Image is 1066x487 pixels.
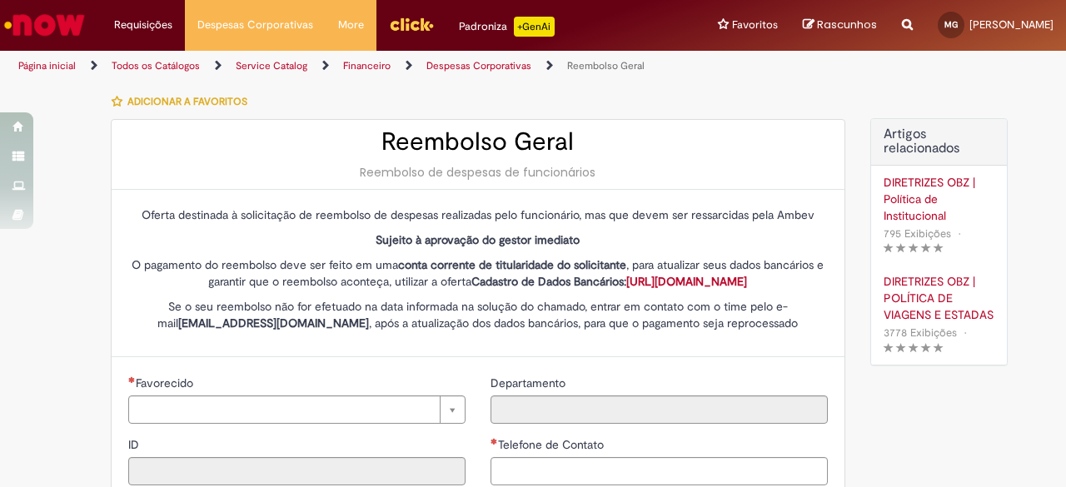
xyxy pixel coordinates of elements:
[954,222,964,245] span: •
[567,59,645,72] a: Reembolso Geral
[491,457,828,485] input: Telefone de Contato
[514,17,555,37] p: +GenAi
[128,376,136,383] span: Necessários
[459,17,555,37] div: Padroniza
[884,325,957,340] span: 3778 Exibições
[491,395,828,424] input: Departamento
[111,84,257,119] button: Adicionar a Favoritos
[426,59,531,72] a: Despesas Corporativas
[127,95,247,108] span: Adicionar a Favoritos
[128,395,466,424] a: Limpar campo Favorecido
[12,51,698,82] ul: Trilhas de página
[128,457,466,485] input: ID
[338,17,364,33] span: More
[376,232,580,247] strong: Sujeito à aprovação do gestor imediato
[398,257,626,272] strong: conta corrente de titularidade do solicitante
[491,375,569,391] label: Somente leitura - Departamento
[128,298,828,331] p: Se o seu reembolso não for efetuado na data informada na solução do chamado, entrar em contato co...
[128,206,828,223] p: Oferta destinada à solicitação de reembolso de despesas realizadas pelo funcionário, mas que deve...
[2,8,87,42] img: ServiceNow
[884,174,994,224] a: DIRETRIZES OBZ | Política de Institucional
[178,316,369,330] strong: [EMAIL_ADDRESS][DOMAIN_NAME]
[491,375,569,390] span: Somente leitura - Departamento
[197,17,313,33] span: Despesas Corporativas
[884,273,994,323] a: DIRETRIZES OBZ | POLÍTICA DE VIAGENS E ESTADAS
[817,17,877,32] span: Rascunhos
[732,17,778,33] span: Favoritos
[471,274,747,289] strong: Cadastro de Dados Bancários:
[114,17,172,33] span: Requisições
[389,12,434,37] img: click_logo_yellow_360x200.png
[112,59,200,72] a: Todos os Catálogos
[343,59,391,72] a: Financeiro
[944,19,958,30] span: MG
[236,59,307,72] a: Service Catalog
[491,438,498,445] span: Obrigatório Preenchido
[136,375,197,390] span: Necessários - Favorecido
[626,274,747,289] a: [URL][DOMAIN_NAME]
[960,321,970,344] span: •
[128,437,142,452] span: Somente leitura - ID
[803,17,877,33] a: Rascunhos
[128,164,828,181] div: Reembolso de despesas de funcionários
[128,256,828,290] p: O pagamento do reembolso deve ser feito em uma , para atualizar seus dados bancários e garantir q...
[884,127,994,157] h3: Artigos relacionados
[969,17,1054,32] span: [PERSON_NAME]
[128,128,828,156] h2: Reembolso Geral
[18,59,76,72] a: Página inicial
[884,226,951,241] span: 795 Exibições
[128,436,142,453] label: Somente leitura - ID
[498,437,607,452] span: Telefone de Contato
